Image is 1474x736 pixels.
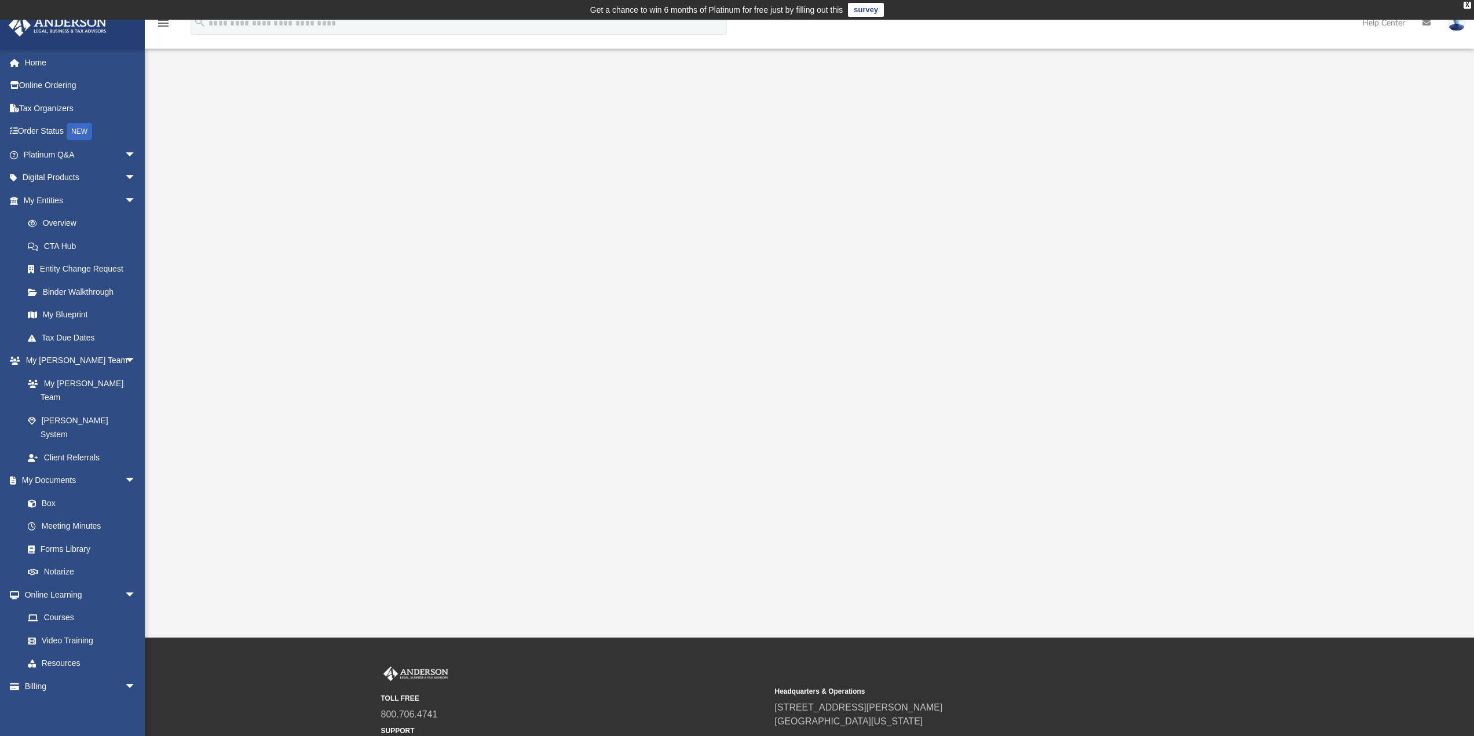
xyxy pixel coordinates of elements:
a: Entity Change Request [16,258,153,281]
a: My [PERSON_NAME] Teamarrow_drop_down [8,349,148,372]
a: Billingarrow_drop_down [8,675,153,698]
span: arrow_drop_down [125,583,148,607]
a: Client Referrals [16,446,148,469]
img: Anderson Advisors Platinum Portal [381,667,451,682]
span: arrow_drop_down [125,349,148,373]
a: My [PERSON_NAME] Team [16,372,142,409]
a: Tax Organizers [8,97,153,120]
a: [STREET_ADDRESS][PERSON_NAME] [775,702,943,712]
a: Overview [16,212,153,235]
a: My Entitiesarrow_drop_down [8,189,153,212]
div: NEW [67,123,92,140]
a: My Blueprint [16,303,148,327]
img: Anderson Advisors Platinum Portal [5,14,110,36]
a: survey [848,3,884,17]
a: Platinum Q&Aarrow_drop_down [8,143,153,166]
a: CTA Hub [16,235,153,258]
a: Courses [16,606,148,629]
div: close [1464,2,1471,9]
a: [PERSON_NAME] System [16,409,148,446]
a: [GEOGRAPHIC_DATA][US_STATE] [775,716,923,726]
a: Resources [16,652,148,675]
a: Online Ordering [8,74,153,97]
img: User Pic [1448,14,1465,31]
i: menu [156,16,170,30]
span: arrow_drop_down [125,166,148,190]
span: arrow_drop_down [125,469,148,493]
div: Get a chance to win 6 months of Platinum for free just by filling out this [590,3,843,17]
a: Order StatusNEW [8,120,153,144]
a: Meeting Minutes [16,515,148,538]
a: Binder Walkthrough [16,280,153,303]
span: arrow_drop_down [125,143,148,167]
span: arrow_drop_down [125,189,148,213]
span: arrow_drop_down [125,675,148,698]
a: Digital Productsarrow_drop_down [8,166,153,189]
a: menu [156,22,170,30]
small: Headquarters & Operations [775,686,1161,697]
a: My Documentsarrow_drop_down [8,469,148,492]
a: Online Learningarrow_drop_down [8,583,148,606]
a: Tax Due Dates [16,326,153,349]
a: Video Training [16,629,142,652]
i: search [193,16,206,28]
small: SUPPORT [381,726,767,736]
a: Box [16,492,142,515]
small: TOLL FREE [381,693,767,704]
a: Forms Library [16,537,142,561]
a: 800.706.4741 [381,709,438,719]
a: Home [8,51,153,74]
a: Notarize [16,561,148,584]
